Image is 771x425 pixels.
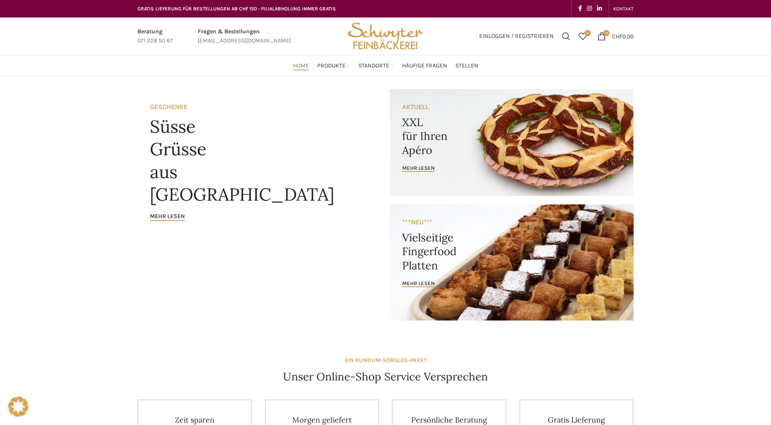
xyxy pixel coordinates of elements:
span: CHF [612,32,622,40]
a: Stellen [455,57,478,74]
img: Bäckerei Schwyter [345,17,426,55]
a: Suchen [558,28,575,45]
h4: Persönliche Beratung [405,415,493,425]
a: Banner link [390,204,634,321]
a: Infobox link [137,27,173,46]
div: Main navigation [133,57,638,74]
a: Einloggen / Registrieren [475,28,558,45]
span: Produkte [317,62,346,70]
span: Stellen [455,62,478,70]
div: Meine Wunschliste [575,28,591,45]
bdi: 0.00 [612,32,634,40]
span: Home [293,62,309,70]
a: Instagram social link [584,3,594,15]
span: Häufige Fragen [402,62,447,70]
a: Infobox link [198,27,291,46]
a: Facebook social link [576,3,584,15]
h4: Gratis Lieferung [533,415,620,425]
a: Linkedin social link [594,3,604,15]
h4: Unser Online-Shop Service Versprechen [283,369,488,384]
span: 0 [603,30,609,36]
a: KONTAKT [613,0,634,17]
div: Secondary navigation [609,0,638,17]
a: Banner link [390,89,634,196]
a: 0 [575,28,591,45]
a: Site logo [345,32,426,39]
span: KONTAKT [613,6,634,12]
a: Home [293,57,309,74]
span: 0 [584,30,591,36]
a: Häufige Fragen [402,57,447,74]
span: GRATIS LIEFERUNG FÜR BESTELLUNGEN AB CHF 150 - FILIALABHOLUNG IMMER GRATIS [137,6,336,12]
span: Standorte [358,62,389,70]
strong: EIN RUNDUM-SORGLOS-PAKET [345,357,427,364]
h4: Zeit sparen [151,415,239,425]
a: 0 CHF0.00 [593,28,638,45]
span: Einloggen / Registrieren [479,33,554,39]
a: Standorte [358,57,394,74]
a: Produkte [317,57,350,74]
a: Banner link [137,89,381,321]
h4: Morgen geliefert [279,415,366,425]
